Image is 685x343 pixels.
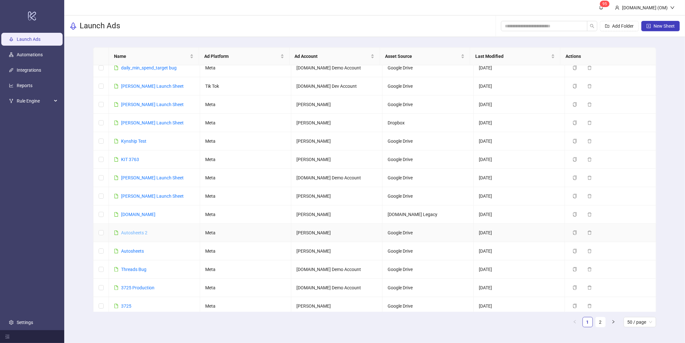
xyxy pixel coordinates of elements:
span: delete [587,304,592,308]
td: [PERSON_NAME] [291,242,382,260]
span: file [114,84,119,88]
td: [DATE] [474,205,565,224]
span: copy [573,212,577,217]
span: delete [587,285,592,290]
td: Google Drive [382,279,474,297]
td: [DATE] [474,297,565,315]
span: copy [573,267,577,272]
span: delete [587,176,592,180]
span: file [114,121,119,125]
span: file [114,176,119,180]
span: file [114,249,119,253]
span: 5 [605,2,607,6]
span: copy [573,304,577,308]
span: search [590,24,594,28]
span: plus-square [646,24,651,28]
div: Page Size [624,317,656,327]
button: left [570,317,580,327]
span: delete [587,121,592,125]
span: copy [573,157,577,162]
span: right [611,320,615,324]
a: [PERSON_NAME] Launch Sheet [121,102,184,107]
td: [DATE] [474,95,565,114]
span: delete [587,84,592,88]
span: file [114,267,119,272]
span: user [615,5,619,10]
span: file [114,139,119,143]
td: [PERSON_NAME] [291,114,382,132]
td: Google Drive [382,59,474,77]
span: copy [573,66,577,70]
span: copy [573,121,577,125]
a: 3725 Production [121,285,154,290]
a: Threads Bug [121,267,146,272]
span: delete [587,249,592,253]
td: [PERSON_NAME] [291,95,382,114]
span: copy [573,176,577,180]
button: Add Folder [600,21,639,31]
td: Meta [200,150,291,169]
span: 50 / page [628,317,652,327]
td: [DATE] [474,59,565,77]
a: [PERSON_NAME] Launch Sheet [121,120,184,125]
td: [PERSON_NAME] [291,132,382,150]
th: Last Modified [470,48,560,65]
td: Meta [200,169,291,187]
td: [DATE] [474,150,565,169]
td: Google Drive [382,297,474,315]
a: Autosheets 2 [121,230,147,235]
a: [DOMAIN_NAME] [121,212,155,217]
a: [PERSON_NAME] Launch Sheet [121,175,184,180]
td: [DATE] [474,132,565,150]
td: [DATE] [474,242,565,260]
span: file [114,157,119,162]
span: Last Modified [475,53,550,60]
a: [PERSON_NAME] Launch Sheet [121,84,184,89]
li: Next Page [608,317,619,327]
span: rocket [69,22,77,30]
td: [PERSON_NAME] [291,150,382,169]
td: Meta [200,205,291,224]
a: 3725 [121,303,131,309]
span: Ad Platform [204,53,279,60]
button: New Sheet [641,21,680,31]
span: file [114,230,119,235]
span: Asset Source [385,53,460,60]
td: Meta [200,297,291,315]
span: copy [573,249,577,253]
a: Launch Ads [17,37,40,42]
td: [DOMAIN_NAME] Demo Account [291,59,382,77]
span: copy [573,84,577,88]
td: [DATE] [474,279,565,297]
td: [PERSON_NAME] [291,187,382,205]
a: Integrations [17,68,41,73]
a: Automations [17,52,43,57]
a: Kynship Test [121,139,146,144]
span: 9 [602,2,605,6]
span: delete [587,212,592,217]
span: file [114,102,119,107]
a: 2 [596,317,605,327]
li: 1 [583,317,593,327]
sup: 95 [600,1,610,7]
span: Rule Engine [17,95,52,107]
td: Meta [200,242,291,260]
td: Meta [200,114,291,132]
span: delete [587,267,592,272]
td: [DOMAIN_NAME] Legacy [382,205,474,224]
span: file [114,285,119,290]
td: Dropbox [382,114,474,132]
a: daily_min_spend_target bug [121,65,177,70]
td: Google Drive [382,150,474,169]
h3: Launch Ads [80,21,120,31]
td: [DOMAIN_NAME] Demo Account [291,169,382,187]
span: Ad Account [295,53,369,60]
td: [DOMAIN_NAME] Demo Account [291,279,382,297]
div: [DOMAIN_NAME] (OM) [619,4,670,11]
a: KIT 3763 [121,157,139,162]
td: Google Drive [382,95,474,114]
li: Previous Page [570,317,580,327]
td: Meta [200,59,291,77]
td: Google Drive [382,187,474,205]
